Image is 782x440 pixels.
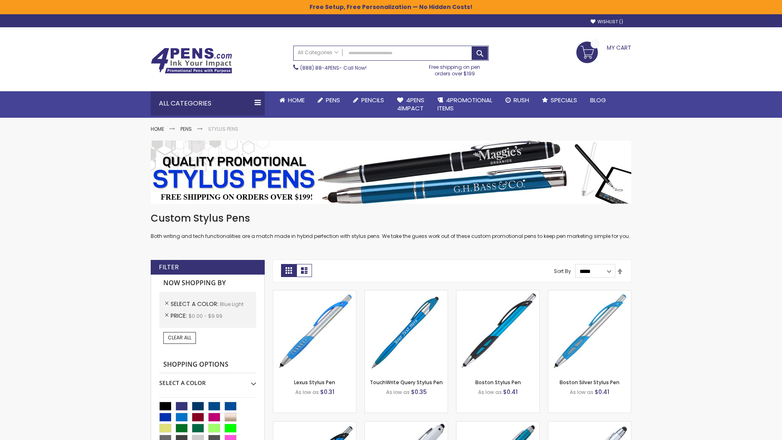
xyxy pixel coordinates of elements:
[514,96,529,104] span: Rush
[151,91,265,116] div: All Categories
[411,388,427,396] span: $0.35
[273,421,356,428] a: Lexus Metallic Stylus Pen-Blue - Light
[288,96,305,104] span: Home
[320,388,334,396] span: $0.31
[560,379,619,386] a: Boston Silver Stylus Pen
[159,373,256,387] div: Select A Color
[171,312,189,320] span: Price
[294,46,343,59] a: All Categories
[151,141,631,204] img: Stylus Pens
[168,334,191,341] span: Clear All
[159,356,256,374] strong: Shopping Options
[591,19,623,25] a: Wishlist
[295,389,319,396] span: As low as
[163,332,196,343] a: Clear All
[386,389,410,396] span: As low as
[595,388,609,396] span: $0.41
[281,264,297,277] strong: Grid
[457,290,539,297] a: Boston Stylus Pen-Blue - Light
[220,301,244,308] span: Blue Light
[548,421,631,428] a: Silver Cool Grip Stylus Pen-Blue - Light
[159,263,179,272] strong: Filter
[300,64,367,71] span: - Call Now!
[475,379,521,386] a: Boston Stylus Pen
[189,312,222,319] span: $0.00 - $9.99
[536,91,584,109] a: Specials
[548,290,631,373] img: Boston Silver Stylus Pen-Blue - Light
[151,212,631,240] div: Both writing and tech functionalities are a match made in hybrid perfection with stylus pens. We ...
[554,268,571,275] label: Sort By
[300,64,339,71] a: (888) 88-4PENS
[551,96,577,104] span: Specials
[273,91,311,109] a: Home
[208,125,238,132] strong: Stylus Pens
[171,300,220,308] span: Select A Color
[457,290,539,373] img: Boston Stylus Pen-Blue - Light
[180,125,192,132] a: Pens
[365,290,448,373] img: TouchWrite Query Stylus Pen-Blue Light
[548,290,631,297] a: Boston Silver Stylus Pen-Blue - Light
[159,275,256,292] strong: Now Shopping by
[311,91,347,109] a: Pens
[397,96,424,112] span: 4Pens 4impact
[391,91,431,118] a: 4Pens4impact
[431,91,499,118] a: 4PROMOTIONALITEMS
[437,96,492,112] span: 4PROMOTIONAL ITEMS
[273,290,356,297] a: Lexus Stylus Pen-Blue - Light
[421,61,489,77] div: Free shipping on pen orders over $199
[370,379,443,386] a: TouchWrite Query Stylus Pen
[365,421,448,428] a: Kimberly Logo Stylus Pens-LT-Blue
[478,389,502,396] span: As low as
[151,212,631,225] h1: Custom Stylus Pens
[584,91,613,109] a: Blog
[499,91,536,109] a: Rush
[503,388,518,396] span: $0.41
[347,91,391,109] a: Pencils
[457,421,539,428] a: Lory Metallic Stylus Pen-Blue - Light
[273,290,356,373] img: Lexus Stylus Pen-Blue - Light
[365,290,448,297] a: TouchWrite Query Stylus Pen-Blue Light
[590,96,606,104] span: Blog
[298,49,338,56] span: All Categories
[361,96,384,104] span: Pencils
[151,125,164,132] a: Home
[570,389,593,396] span: As low as
[326,96,340,104] span: Pens
[294,379,335,386] a: Lexus Stylus Pen
[151,48,232,74] img: 4Pens Custom Pens and Promotional Products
